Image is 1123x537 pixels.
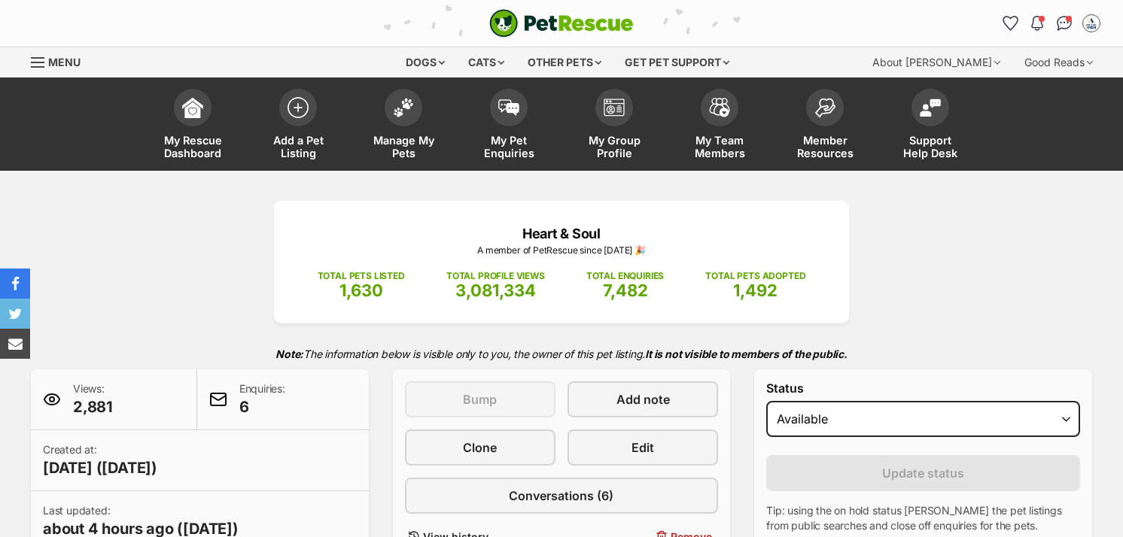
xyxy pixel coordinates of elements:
[43,457,157,478] span: [DATE] ([DATE])
[604,99,625,117] img: group-profile-icon-3fa3cf56718a62981997c0bc7e787c4b2cf8bcc04b72c1350f741eb67cf2f40e.svg
[239,396,285,417] span: 6
[509,487,613,505] span: Conversations (6)
[1014,47,1103,77] div: Good Reads
[766,381,1080,395] label: Status
[463,438,497,457] span: Clone
[766,503,1080,533] p: Tip: using the on hold status [PERSON_NAME] the pet listings from public searches and close off e...
[616,390,670,408] span: Add note
[405,381,555,417] button: Bump
[458,47,515,77] div: Cats
[614,47,740,77] div: Get pet support
[862,47,1011,77] div: About [PERSON_NAME]
[489,9,634,38] a: PetRescue
[31,338,1092,369] p: The information below is visible only to you, the owner of this pet listing.
[561,81,667,171] a: My Group Profile
[159,134,227,159] span: My Rescue Dashboard
[297,223,826,244] p: Heart & Soul
[489,9,634,38] img: logo-cat-932fe2b9b8326f06289b0f2fb663e598f794de774fb13d1741a6617ecf9a85b4.svg
[31,47,91,74] a: Menu
[182,97,203,118] img: dashboard-icon-eb2f2d2d3e046f16d808141f083e7271f6b2e854fb5c12c21221c1fb7104beca.svg
[686,134,753,159] span: My Team Members
[463,390,497,408] span: Bump
[288,97,309,118] img: add-pet-listing-icon-0afa8454b4691262ce3f59096e99ab1cd57d4a30225e0717b998d2c9b9846f56.svg
[580,134,648,159] span: My Group Profile
[239,381,285,417] p: Enquiries:
[586,269,664,283] p: TOTAL ENQUIRIES
[667,81,772,171] a: My Team Members
[339,281,383,300] span: 1,630
[351,81,456,171] a: Manage My Pets
[48,56,81,68] span: Menu
[733,281,778,300] span: 1,492
[568,381,718,417] a: Add note
[1052,11,1076,35] a: Conversations
[998,11,1103,35] ul: Account quick links
[456,81,561,171] a: My Pet Enquiries
[517,47,612,77] div: Other pets
[405,429,555,466] a: Clone
[370,134,437,159] span: Manage My Pets
[814,98,835,118] img: member-resources-icon-8e73f808a243e03378d46382f2149f9095a855e16c252ad45f914b54edf8863c.svg
[791,134,859,159] span: Member Resources
[772,81,878,171] a: Member Resources
[245,81,351,171] a: Add a Pet Listing
[878,81,983,171] a: Support Help Desk
[1084,16,1099,31] img: Megan Ostwald profile pic
[455,281,536,300] span: 3,081,334
[73,381,113,417] p: Views:
[882,464,964,482] span: Update status
[475,134,543,159] span: My Pet Enquiries
[1057,16,1073,31] img: chat-41dd97257d64d25036548639549fe6c8038ab92f7586957e7f3b1b290dea8141.svg
[446,269,545,283] p: TOTAL PROFILE VIEWS
[645,347,848,360] strong: It is not visible to members of the public.
[275,347,303,360] strong: Note:
[920,99,941,117] img: help-desk-icon-fdf02630f3aa405de69fd3d07c3f3aa587a6932b1a1747fa1d2bba05be0121f9.svg
[998,11,1022,35] a: Favourites
[896,134,964,159] span: Support Help Desk
[43,442,157,478] p: Created at:
[603,281,648,300] span: 7,482
[73,396,113,417] span: 2,881
[498,99,519,116] img: pet-enquiries-icon-7e3ad2cf08bfb03b45e93fb7055b45f3efa6380592205ae92323e6603595dc1f.svg
[393,98,414,117] img: manage-my-pets-icon-02211641906a0b7f246fdf0571729dbe1e7629f14944591b6c1af311fb30b64b.svg
[140,81,245,171] a: My Rescue Dashboard
[1025,11,1049,35] button: Notifications
[766,455,1080,491] button: Update status
[264,134,332,159] span: Add a Pet Listing
[705,269,805,283] p: TOTAL PETS ADOPTED
[709,98,730,117] img: team-members-icon-5396bd8760b3fe7c0b43da4ab00e1e3bb1a5d9ba89233759b79545d2d3fc5d0d.svg
[568,429,718,466] a: Edit
[405,478,719,514] a: Conversations (6)
[1079,11,1103,35] button: My account
[297,244,826,257] p: A member of PetRescue since [DATE] 🎉
[1031,16,1043,31] img: notifications-46538b983faf8c2785f20acdc204bb7945ddae34d4c08c2a6579f10ce5e182be.svg
[395,47,455,77] div: Dogs
[318,269,405,283] p: TOTAL PETS LISTED
[631,438,654,457] span: Edit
